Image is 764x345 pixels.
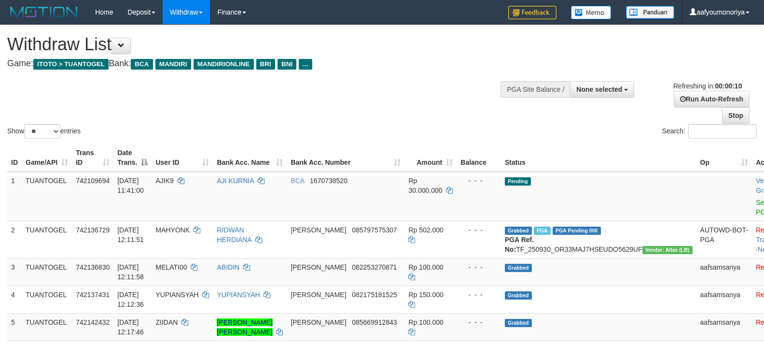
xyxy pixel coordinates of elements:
[571,6,611,19] img: Button%20Memo.svg
[460,225,497,235] div: - - -
[24,124,60,139] select: Showentries
[460,176,497,186] div: - - -
[696,286,752,313] td: aafsamsanya
[291,226,346,234] span: [PERSON_NAME]
[155,59,191,70] span: MANDIRI
[117,318,144,336] span: [DATE] 12:17:46
[508,6,556,19] img: Feedback.jpg
[155,263,187,271] span: MELATI00
[22,313,72,341] td: TUANTOGEL
[22,144,72,172] th: Game/API: activate to sort column ascending
[217,177,253,185] a: AJI KURNIA
[155,291,198,299] span: YUPIANSYAH
[7,59,500,69] h4: Game: Bank:
[460,262,497,272] div: - - -
[408,263,443,271] span: Rp 100.000
[570,81,634,98] button: None selected
[501,144,696,172] th: Status
[662,124,757,139] label: Search:
[673,82,742,90] span: Refreshing in:
[408,318,443,326] span: Rp 100.000
[155,226,190,234] span: MAHYONK
[696,313,752,341] td: aafsamsanya
[22,258,72,286] td: TUANTOGEL
[155,177,173,185] span: AJIK9
[505,236,534,253] b: PGA Ref. No:
[715,82,742,90] strong: 00:00:10
[460,290,497,300] div: - - -
[7,221,22,258] td: 2
[505,227,532,235] span: Grabbed
[256,59,275,70] span: BRI
[408,226,443,234] span: Rp 502.000
[213,144,287,172] th: Bank Acc. Name: activate to sort column ascending
[155,318,178,326] span: ZIIDAN
[291,177,304,185] span: BCA
[152,144,213,172] th: User ID: activate to sort column ascending
[722,107,750,124] a: Stop
[117,177,144,194] span: [DATE] 11:41:00
[460,317,497,327] div: - - -
[76,291,110,299] span: 742137431
[217,318,272,336] a: [PERSON_NAME] [PERSON_NAME]
[76,226,110,234] span: 742136729
[33,59,109,70] span: ITOTO > TUANTOGEL
[352,226,397,234] span: Copy 085797575307 to clipboard
[576,86,622,93] span: None selected
[113,144,152,172] th: Date Trans.: activate to sort column descending
[404,144,457,172] th: Amount: activate to sort column ascending
[7,258,22,286] td: 3
[22,221,72,258] td: TUANTOGEL
[291,263,346,271] span: [PERSON_NAME]
[7,124,81,139] label: Show entries
[76,318,110,326] span: 742142432
[674,91,750,107] a: Run Auto-Refresh
[22,172,72,221] td: TUANTOGEL
[217,263,239,271] a: ABIDIN
[505,319,532,327] span: Grabbed
[696,258,752,286] td: aafsamsanya
[299,59,312,70] span: ...
[76,263,110,271] span: 742136830
[7,313,22,341] td: 5
[217,226,251,244] a: RIDWAN HERDIANA
[117,226,144,244] span: [DATE] 12:11:51
[408,291,443,299] span: Rp 150.000
[291,291,346,299] span: [PERSON_NAME]
[117,291,144,308] span: [DATE] 12:12:36
[505,291,532,300] span: Grabbed
[76,177,110,185] span: 742109694
[7,5,81,19] img: MOTION_logo.png
[501,221,696,258] td: TF_250930_OR33MAJ7HSEUDO5629UF
[688,124,757,139] input: Search:
[626,6,674,19] img: panduan.png
[352,263,397,271] span: Copy 082253270871 to clipboard
[457,144,501,172] th: Balance
[696,144,752,172] th: Op: activate to sort column ascending
[194,59,254,70] span: MANDIRIONLINE
[553,227,601,235] span: PGA Pending
[505,264,532,272] span: Grabbed
[131,59,153,70] span: BCA
[291,318,346,326] span: [PERSON_NAME]
[217,291,260,299] a: YUPIANSYAH
[287,144,404,172] th: Bank Acc. Number: activate to sort column ascending
[310,177,347,185] span: Copy 1670738520 to clipboard
[408,177,442,194] span: Rp 30.000.000
[352,291,397,299] span: Copy 082175181525 to clipboard
[642,246,693,254] span: Vendor URL: https://dashboard.q2checkout.com/secure
[696,221,752,258] td: AUTOWD-BOT-PGA
[7,286,22,313] td: 4
[7,35,500,54] h1: Withdraw List
[117,263,144,281] span: [DATE] 12:11:58
[534,227,551,235] span: Marked by aafGavi
[7,172,22,221] td: 1
[352,318,397,326] span: Copy 085669912843 to clipboard
[505,177,531,186] span: Pending
[22,286,72,313] td: TUANTOGEL
[72,144,113,172] th: Trans ID: activate to sort column ascending
[500,81,570,98] div: PGA Site Balance /
[278,59,296,70] span: BNI
[7,144,22,172] th: ID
